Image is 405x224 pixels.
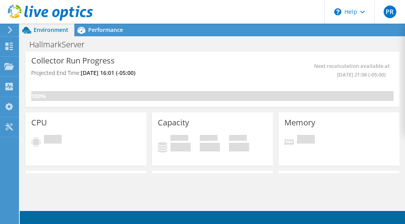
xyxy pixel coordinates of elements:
h3: CPU [31,118,47,127]
span: [DATE] 21:06 (-05:00) [212,70,386,79]
span: [DATE] 16:01 (-05:00) [81,69,135,77]
svg: \n [334,8,341,15]
span: PR [384,6,396,18]
h4: 0 GiB [200,143,220,151]
span: Performance [88,26,123,34]
h1: HallmarkServer [26,40,97,49]
h4: Projected End Time: [31,69,210,77]
span: Next recalculation available at [212,62,390,79]
span: Pending [297,135,315,146]
span: Total [229,135,247,143]
span: Used [170,135,188,143]
span: Environment [34,26,68,34]
span: Pending [44,135,62,146]
h4: 0 GiB [229,143,249,151]
h4: 0 GiB [170,143,191,151]
h3: Memory [284,118,315,127]
span: Free [200,135,218,143]
h3: Capacity [158,118,189,127]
